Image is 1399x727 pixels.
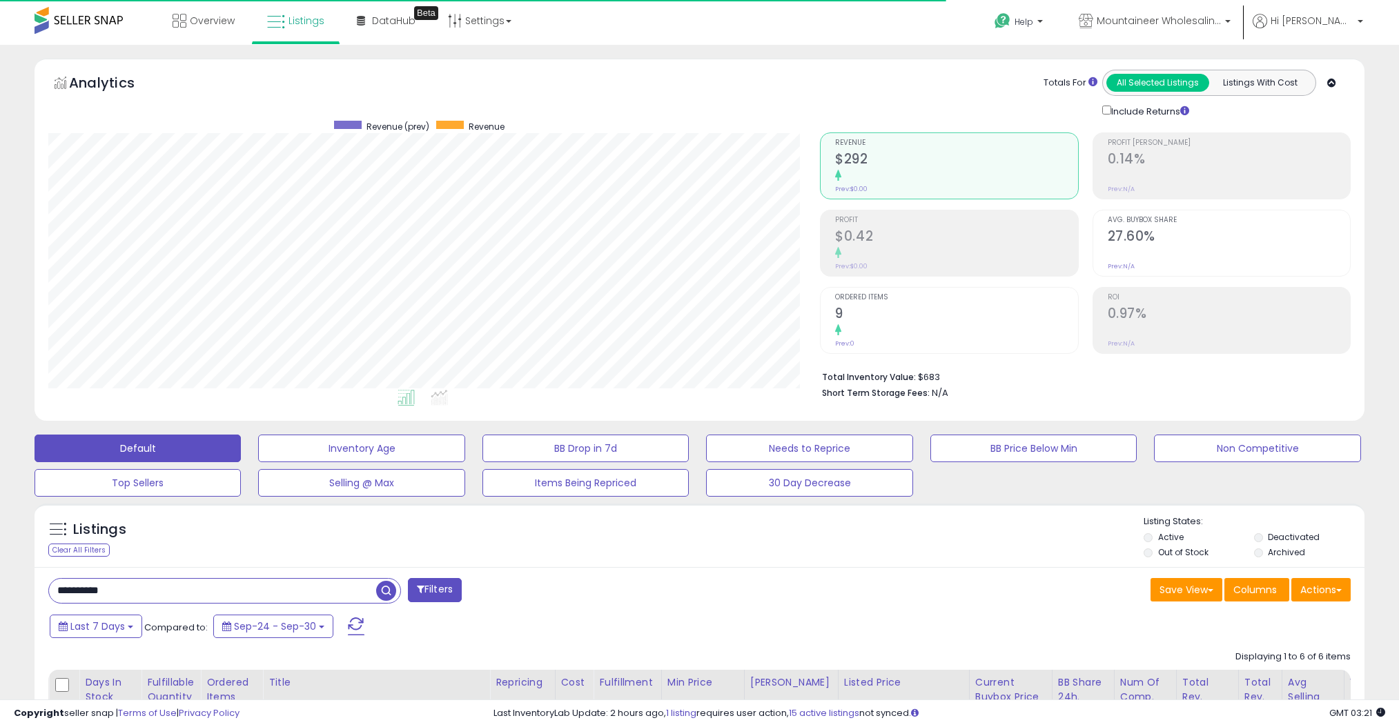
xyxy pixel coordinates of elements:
[48,544,110,557] div: Clear All Filters
[70,619,125,633] span: Last 7 Days
[288,14,324,28] span: Listings
[213,615,333,638] button: Sep-24 - Sep-30
[366,121,429,132] span: Revenue (prev)
[206,675,257,704] div: Ordered Items
[1151,578,1222,601] button: Save View
[1108,262,1135,270] small: Prev: N/A
[1182,675,1233,704] div: Total Rev.
[994,12,1011,30] i: Get Help
[1097,14,1221,28] span: Mountaineer Wholesaling
[35,435,241,462] button: Default
[1058,675,1108,704] div: BB Share 24h.
[844,675,963,690] div: Listed Price
[1244,675,1276,719] div: Total Rev. Diff.
[561,675,588,690] div: Cost
[493,707,1385,720] div: Last InventoryLab Update: 2 hours ago, requires user action, not synced.
[1108,185,1135,193] small: Prev: N/A
[69,73,162,96] h5: Analytics
[822,368,1340,384] li: $683
[482,435,689,462] button: BB Drop in 7d
[179,706,239,719] a: Privacy Policy
[1120,675,1171,704] div: Num of Comp.
[469,121,505,132] span: Revenue
[1268,531,1320,543] label: Deactivated
[414,6,438,20] div: Tooltip anchor
[1235,650,1351,664] div: Displaying 1 to 6 of 6 items
[73,520,126,539] h5: Listings
[984,2,1057,45] a: Help
[14,706,64,719] strong: Copyright
[234,619,316,633] span: Sep-24 - Sep-30
[932,386,948,399] span: N/A
[268,675,484,690] div: Title
[706,435,912,462] button: Needs to Reprice
[118,706,177,719] a: Terms of Use
[1224,578,1289,601] button: Columns
[1144,515,1364,528] p: Listing States:
[190,14,235,28] span: Overview
[1158,531,1184,543] label: Active
[1106,74,1209,92] button: All Selected Listings
[1288,675,1338,719] div: Avg Selling Price
[975,675,1046,704] div: Current Buybox Price
[666,706,696,719] a: 1 listing
[835,228,1077,247] h2: $0.42
[496,675,549,690] div: Repricing
[1044,77,1097,90] div: Totals For
[1158,546,1209,558] label: Out of Stock
[1108,294,1350,301] span: ROI
[822,371,916,383] b: Total Inventory Value:
[1015,16,1033,28] span: Help
[835,339,854,348] small: Prev: 0
[667,675,738,690] div: Min Price
[258,469,464,497] button: Selling @ Max
[1108,339,1135,348] small: Prev: N/A
[706,469,912,497] button: 30 Day Decrease
[835,151,1077,170] h2: $292
[835,262,868,270] small: Prev: $0.00
[482,469,689,497] button: Items Being Repriced
[1108,151,1350,170] h2: 0.14%
[835,185,868,193] small: Prev: $0.00
[1329,706,1385,719] span: 2025-10-9 03:21 GMT
[1209,74,1311,92] button: Listings With Cost
[35,469,241,497] button: Top Sellers
[1233,583,1277,597] span: Columns
[822,387,930,399] b: Short Term Storage Fees:
[1268,546,1305,558] label: Archived
[599,675,655,690] div: Fulfillment
[1108,139,1350,147] span: Profit [PERSON_NAME]
[835,306,1077,324] h2: 9
[750,675,832,690] div: [PERSON_NAME]
[835,139,1077,147] span: Revenue
[14,707,239,720] div: seller snap | |
[1253,14,1363,45] a: Hi [PERSON_NAME]
[835,294,1077,301] span: Ordered Items
[1271,14,1353,28] span: Hi [PERSON_NAME]
[1108,217,1350,224] span: Avg. Buybox Share
[408,578,462,602] button: Filters
[1108,228,1350,247] h2: 27.60%
[50,615,142,638] button: Last 7 Days
[1108,306,1350,324] h2: 0.97%
[85,675,135,704] div: Days In Stock
[372,14,415,28] span: DataHub
[835,217,1077,224] span: Profit
[789,706,859,719] a: 15 active listings
[147,675,195,704] div: Fulfillable Quantity
[144,621,208,634] span: Compared to:
[930,435,1137,462] button: BB Price Below Min
[1154,435,1360,462] button: Non Competitive
[1092,103,1206,119] div: Include Returns
[258,435,464,462] button: Inventory Age
[1291,578,1351,601] button: Actions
